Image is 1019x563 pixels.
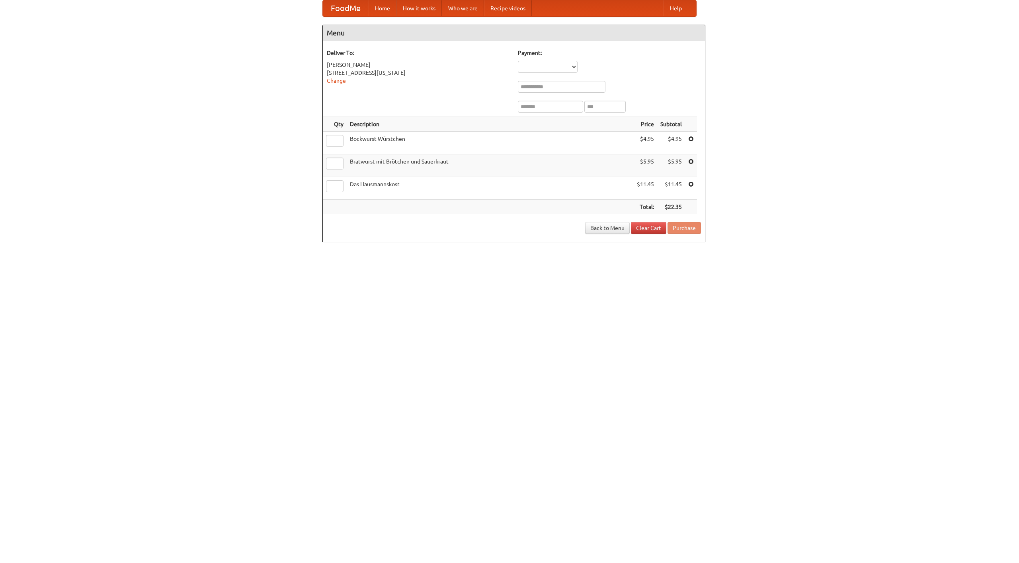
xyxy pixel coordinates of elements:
[347,132,634,154] td: Bockwurst Würstchen
[484,0,532,16] a: Recipe videos
[634,132,657,154] td: $4.95
[347,177,634,200] td: Das Hausmannskost
[634,117,657,132] th: Price
[657,132,685,154] td: $4.95
[396,0,442,16] a: How it works
[327,49,510,57] h5: Deliver To:
[327,78,346,84] a: Change
[634,154,657,177] td: $5.95
[634,200,657,214] th: Total:
[657,117,685,132] th: Subtotal
[327,69,510,77] div: [STREET_ADDRESS][US_STATE]
[323,0,369,16] a: FoodMe
[664,0,688,16] a: Help
[518,49,701,57] h5: Payment:
[327,61,510,69] div: [PERSON_NAME]
[347,117,634,132] th: Description
[369,0,396,16] a: Home
[634,177,657,200] td: $11.45
[585,222,630,234] a: Back to Menu
[631,222,666,234] a: Clear Cart
[323,25,705,41] h4: Menu
[347,154,634,177] td: Bratwurst mit Brötchen und Sauerkraut
[657,200,685,214] th: $22.35
[668,222,701,234] button: Purchase
[323,117,347,132] th: Qty
[657,154,685,177] td: $5.95
[657,177,685,200] td: $11.45
[442,0,484,16] a: Who we are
